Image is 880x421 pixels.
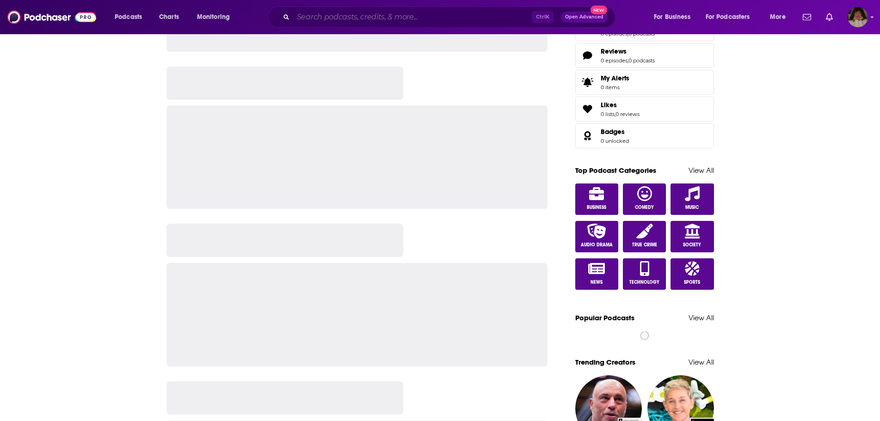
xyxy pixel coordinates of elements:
img: User Profile [848,7,868,27]
button: Open AdvancedNew [561,12,608,23]
button: open menu [647,10,702,24]
span: Comedy [635,205,654,210]
a: 0 podcasts [628,57,655,64]
button: open menu [700,10,763,24]
span: Open Advanced [565,15,603,19]
span: 0 items [601,84,629,91]
span: , [628,57,628,64]
a: Business [575,183,619,215]
span: , [615,111,615,117]
span: Audio Drama [581,242,613,248]
button: open menu [191,10,242,24]
img: Podchaser - Follow, Share and Rate Podcasts [7,8,96,26]
span: News [591,280,603,285]
a: News [575,258,619,290]
span: Podcasts [115,11,142,24]
a: View All [689,313,714,322]
a: Popular Podcasts [575,313,634,322]
a: Likes [601,101,640,109]
span: Badges [575,123,714,148]
a: Reviews [601,47,655,55]
span: Sports [684,280,700,285]
a: View All [689,358,714,366]
a: 0 unlocked [601,138,629,144]
input: Search podcasts, credits, & more... [293,10,532,24]
span: New [591,6,607,14]
span: Music [685,205,699,210]
a: Technology [623,258,666,290]
span: Badges [601,128,625,136]
button: Show profile menu [848,7,868,27]
span: My Alerts [601,74,629,82]
span: Ctrl K [532,11,554,23]
div: Search podcasts, credits, & more... [277,6,624,28]
span: Reviews [575,43,714,68]
button: open menu [108,10,154,24]
a: Likes [578,103,597,116]
a: Audio Drama [575,221,619,252]
span: Likes [601,101,617,109]
button: open menu [763,10,797,24]
a: View All [689,166,714,175]
span: My Alerts [578,76,597,89]
a: Badges [578,129,597,142]
span: Likes [575,97,714,122]
a: Charts [153,10,185,24]
span: Business [587,205,606,210]
span: True Crime [632,242,657,248]
span: Technology [629,280,659,285]
a: True Crime [623,221,666,252]
a: Show notifications dropdown [799,9,815,25]
a: 0 lists [601,111,615,117]
span: For Podcasters [706,11,750,24]
span: Society [683,242,701,248]
span: More [770,11,786,24]
a: Trending Creators [575,358,635,366]
a: Show notifications dropdown [822,9,837,25]
a: Music [671,183,714,215]
a: Comedy [623,183,666,215]
a: Reviews [578,49,597,62]
a: 0 reviews [615,111,640,117]
a: Top Podcast Categories [575,166,656,175]
span: Monitoring [197,11,230,24]
span: For Business [654,11,690,24]
a: Society [671,221,714,252]
a: Badges [601,128,629,136]
span: Charts [159,11,179,24]
a: 0 episodes [601,57,628,64]
span: Logged in as angelport [848,7,868,27]
span: Reviews [601,47,627,55]
a: Sports [671,258,714,290]
a: My Alerts [575,70,714,95]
